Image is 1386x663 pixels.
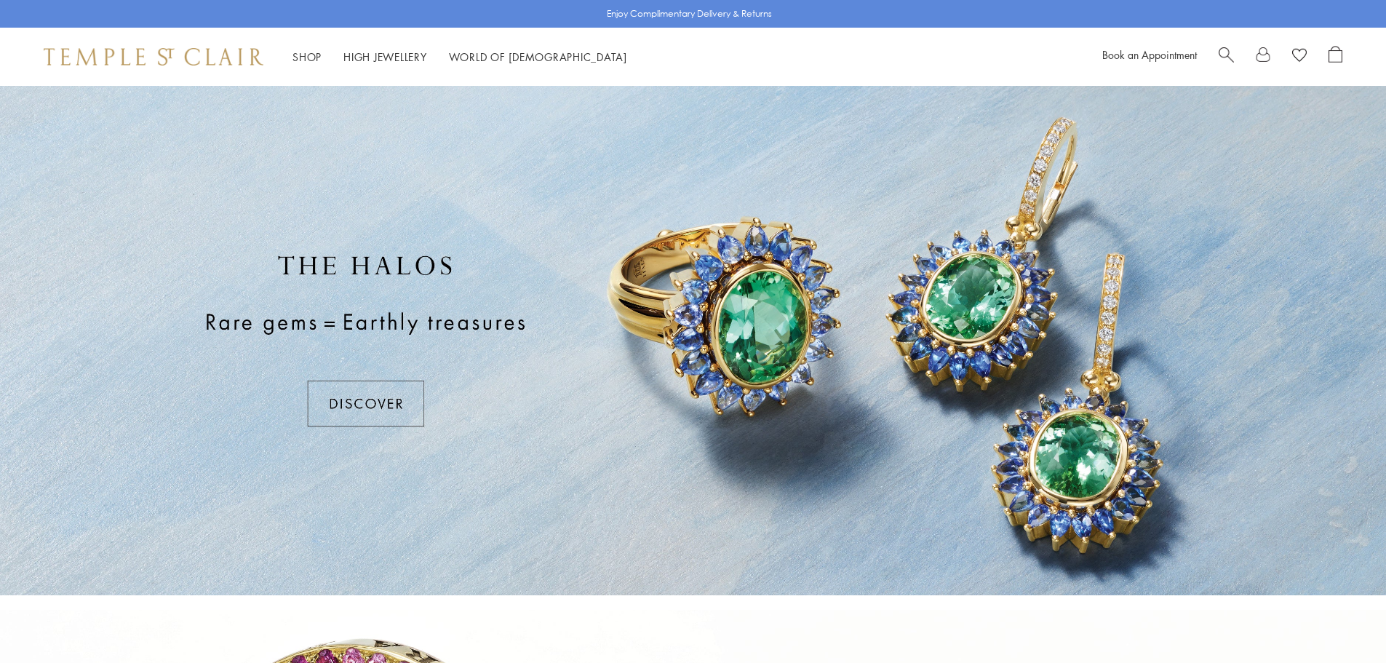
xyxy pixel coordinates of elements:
a: Open Shopping Bag [1329,46,1342,68]
a: World of [DEMOGRAPHIC_DATA]World of [DEMOGRAPHIC_DATA] [449,49,627,64]
a: ShopShop [292,49,322,64]
a: View Wishlist [1292,46,1307,68]
a: High JewelleryHigh Jewellery [343,49,427,64]
p: Enjoy Complimentary Delivery & Returns [607,7,772,21]
a: Book an Appointment [1102,47,1197,62]
nav: Main navigation [292,48,627,66]
a: Search [1219,46,1234,68]
img: Temple St. Clair [44,48,263,65]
